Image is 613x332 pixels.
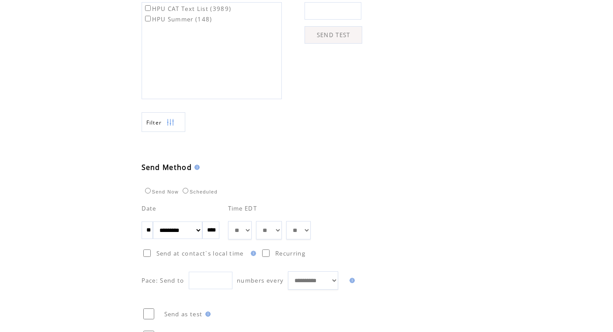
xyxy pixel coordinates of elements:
[203,311,211,317] img: help.gif
[143,189,179,194] label: Send Now
[142,112,185,132] a: Filter
[347,278,355,283] img: help.gif
[237,277,284,284] span: numbers every
[166,113,174,132] img: filters.png
[228,204,257,212] span: Time EDT
[146,119,162,126] span: Show filters
[142,204,156,212] span: Date
[145,5,151,11] input: HPU CAT Text List (3989)
[143,15,212,23] label: HPU Summer (148)
[145,16,151,21] input: HPU Summer (148)
[183,188,188,194] input: Scheduled
[305,26,362,44] a: SEND TEST
[142,277,184,284] span: Pace: Send to
[180,189,218,194] label: Scheduled
[156,249,244,257] span: Send at contact`s local time
[142,163,192,172] span: Send Method
[275,249,305,257] span: Recurring
[143,5,232,13] label: HPU CAT Text List (3989)
[164,310,203,318] span: Send as test
[192,165,200,170] img: help.gif
[248,251,256,256] img: help.gif
[145,188,151,194] input: Send Now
